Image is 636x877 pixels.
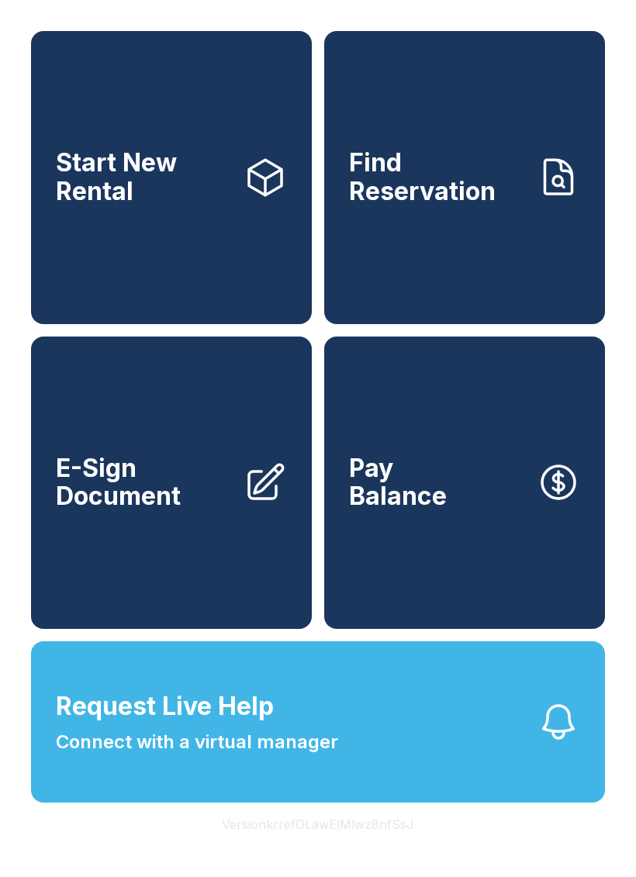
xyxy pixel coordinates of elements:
span: Find Reservation [349,149,524,205]
span: E-Sign Document [56,454,231,511]
button: Request Live HelpConnect with a virtual manager [31,641,605,803]
a: Find Reservation [324,31,605,324]
span: Request Live Help [56,688,274,725]
span: Connect with a virtual manager [56,728,338,756]
span: Start New Rental [56,149,231,205]
a: E-Sign Document [31,337,312,630]
button: VersionkrrefDLawElMlwz8nfSsJ [209,803,427,846]
button: PayBalance [324,337,605,630]
a: Start New Rental [31,31,312,324]
span: Pay Balance [349,454,447,511]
